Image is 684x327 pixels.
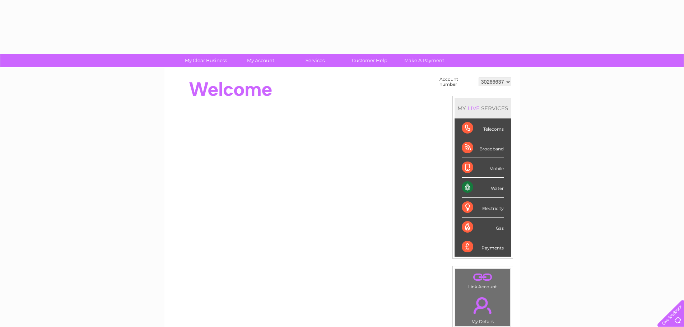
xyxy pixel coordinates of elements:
div: Water [462,178,504,197]
td: My Details [455,291,511,326]
div: Payments [462,237,504,257]
td: Account number [438,75,477,89]
a: Customer Help [340,54,399,67]
div: Broadband [462,138,504,158]
div: Electricity [462,198,504,218]
div: MY SERVICES [455,98,511,118]
a: . [457,271,508,283]
div: Telecoms [462,118,504,138]
a: Make A Payment [395,54,454,67]
div: Gas [462,218,504,237]
a: My Account [231,54,290,67]
div: LIVE [466,105,481,112]
a: My Clear Business [176,54,236,67]
a: Services [285,54,345,67]
div: Mobile [462,158,504,178]
td: Link Account [455,268,511,291]
a: . [457,293,508,318]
